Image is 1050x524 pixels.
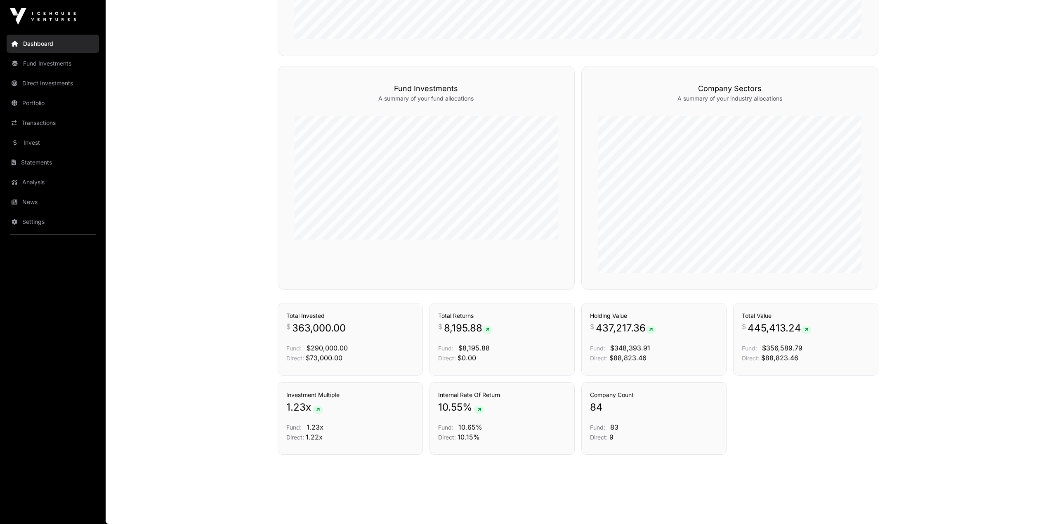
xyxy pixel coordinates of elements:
a: Portfolio [7,94,99,112]
h3: Company Sectors [598,83,861,94]
span: 445,413.24 [748,322,812,335]
h3: Total Returns [438,312,566,320]
span: Fund: [438,424,453,431]
span: $88,823.46 [761,354,798,362]
span: 1.22x [306,433,323,441]
span: $290,000.00 [307,344,348,352]
iframe: Chat Widget [1009,484,1050,524]
span: Direct: [286,434,304,441]
span: Direct: [590,434,608,441]
span: Fund: [590,424,605,431]
a: News [7,193,99,211]
p: A summary of your fund allocations [295,94,558,103]
span: Fund: [590,345,605,352]
p: A summary of your industry allocations [598,94,861,103]
span: Fund: [286,345,302,352]
span: $ [742,322,746,331]
span: 84 [590,401,603,414]
span: 10.65% [458,423,482,431]
span: $ [438,322,442,331]
span: $ [590,322,594,331]
span: $0.00 [458,354,476,362]
span: 1.23 [286,401,306,414]
h3: Fund Investments [295,83,558,94]
span: $356,589.79 [762,344,802,352]
span: Fund: [438,345,453,352]
span: $348,393.91 [610,344,650,352]
a: Direct Investments [7,74,99,92]
span: 10.15% [458,433,480,441]
span: Fund: [742,345,757,352]
h3: Investment Multiple [286,391,414,399]
span: 437,217.36 [596,322,656,335]
h3: Total Invested [286,312,414,320]
a: Invest [7,134,99,152]
span: 363,000.00 [292,322,346,335]
span: % [462,401,472,414]
a: Fund Investments [7,54,99,73]
span: 1.23x [307,423,323,431]
span: Direct: [590,355,608,362]
img: Icehouse Ventures Logo [10,8,76,25]
span: Direct: [742,355,760,362]
span: $ [286,322,290,331]
span: 9 [609,433,613,441]
a: Settings [7,213,99,231]
h3: Company Count [590,391,718,399]
span: $73,000.00 [306,354,342,362]
span: $8,195.88 [458,344,490,352]
span: x [306,401,311,414]
span: Direct: [286,355,304,362]
h3: Internal Rate Of Return [438,391,566,399]
span: 10.55 [438,401,462,414]
span: 83 [610,423,618,431]
a: Analysis [7,173,99,191]
span: 8,195.88 [444,322,493,335]
a: Statements [7,153,99,172]
h3: Total Value [742,312,870,320]
span: $88,823.46 [609,354,647,362]
span: Direct: [438,355,456,362]
h3: Holding Value [590,312,718,320]
span: Direct: [438,434,456,441]
a: Transactions [7,114,99,132]
a: Dashboard [7,35,99,53]
span: Fund: [286,424,302,431]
